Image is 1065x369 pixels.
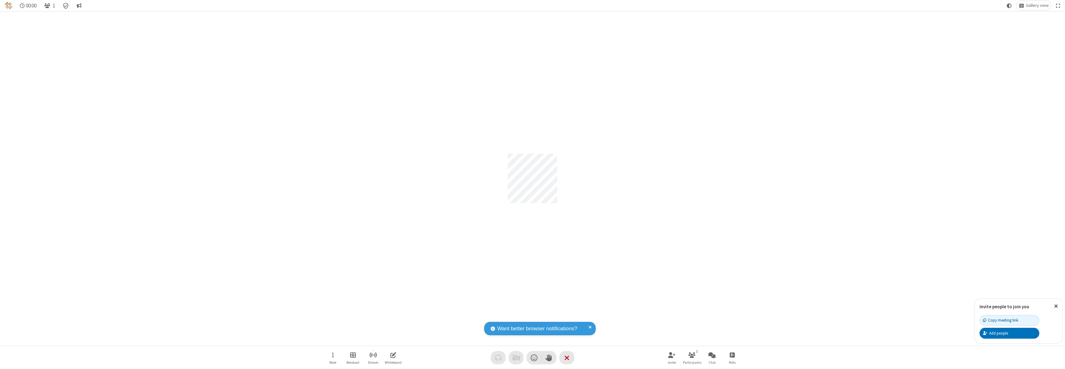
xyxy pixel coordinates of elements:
label: Invite people to join you [980,304,1029,310]
span: Gallery view [1026,3,1049,8]
span: Want better browser notifications? [497,325,577,333]
img: QA Selenium DO NOT DELETE OR CHANGE [5,2,12,9]
div: 1 [694,349,700,354]
button: Change layout [1016,1,1051,10]
span: 00:00 [26,3,37,9]
span: Chat [709,361,716,364]
button: Open participant list [683,349,701,367]
button: Video [509,351,524,364]
button: Audio problem - check your Internet connection or call by phone [491,351,506,364]
span: Participants [683,361,701,364]
button: Add people [980,328,1039,338]
button: Open shared whiteboard [384,349,402,367]
span: Invite [668,361,676,364]
button: End or leave meeting [559,351,574,364]
button: Start streaming [364,349,382,367]
span: More [329,361,336,364]
button: Send a reaction [527,351,541,364]
button: Invite participants (⌘+Shift+I) [663,349,681,367]
span: Polls [729,361,736,364]
button: Using system theme [1004,1,1014,10]
button: Open menu [324,349,342,367]
span: Breakout [346,361,359,364]
button: Copy meeting link [980,315,1039,326]
span: Whiteboard [385,361,402,364]
button: Close popover [1050,299,1063,314]
button: Open poll [723,349,741,367]
button: Open participant list [41,1,58,10]
div: Copy meeting link [983,317,1018,323]
span: Stream [368,361,378,364]
span: 1 [53,3,55,9]
div: Timer [17,1,39,10]
button: Conversation [74,1,84,10]
button: Manage Breakout Rooms [344,349,362,367]
div: Meeting details Encryption enabled [60,1,72,10]
button: Raise hand [541,351,556,364]
button: Fullscreen [1054,1,1063,10]
button: Open chat [703,349,721,367]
